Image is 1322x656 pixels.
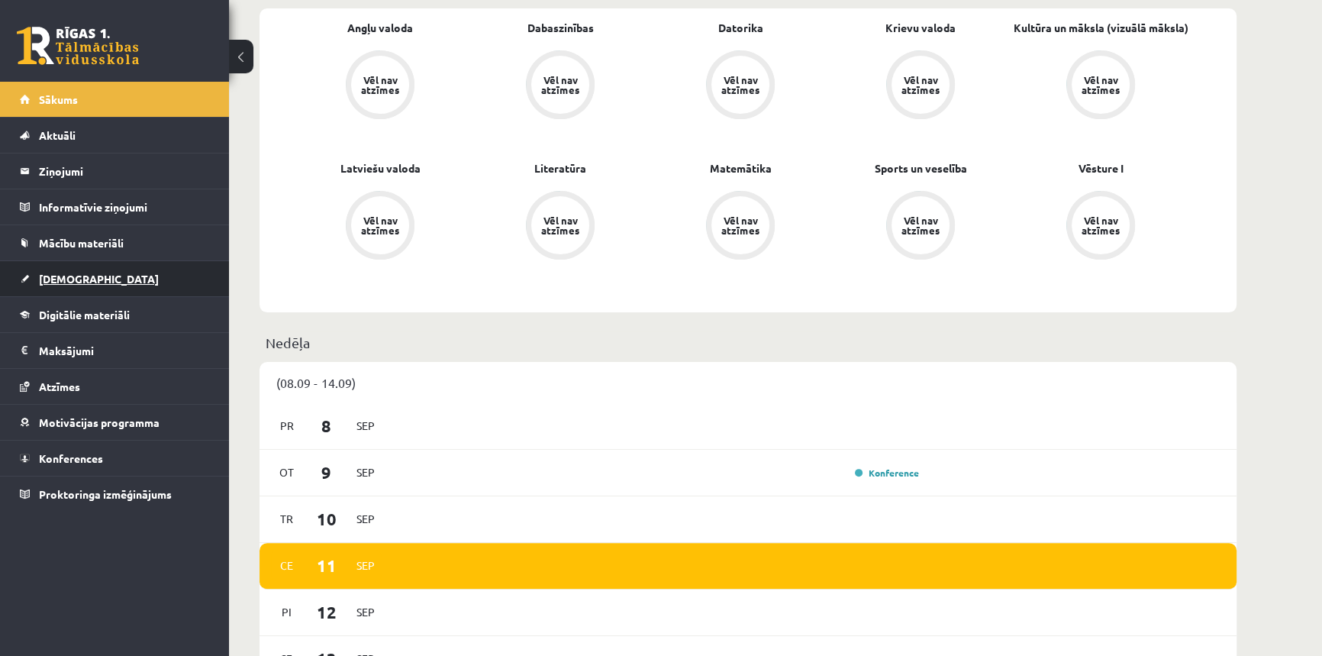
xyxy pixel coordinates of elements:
[899,215,942,235] div: Vēl nav atzīmes
[20,369,210,404] a: Atzīmes
[39,487,172,501] span: Proktoringa izmēģinājums
[1079,75,1122,95] div: Vēl nav atzīmes
[271,414,303,438] span: Pr
[303,599,350,625] span: 12
[350,554,382,577] span: Sep
[830,50,1011,122] a: Vēl nav atzīmes
[271,554,303,577] span: Ce
[340,160,421,176] a: Latviešu valoda
[266,332,1230,353] p: Nedēļa
[719,75,762,95] div: Vēl nav atzīmes
[20,261,210,296] a: [DEMOGRAPHIC_DATA]
[470,50,650,122] a: Vēl nav atzīmes
[20,441,210,476] a: Konferences
[290,191,470,263] a: Vēl nav atzīmes
[539,75,582,95] div: Vēl nav atzīmes
[20,82,210,117] a: Sākums
[39,272,159,286] span: [DEMOGRAPHIC_DATA]
[1011,191,1191,263] a: Vēl nav atzīmes
[539,215,582,235] div: Vēl nav atzīmes
[899,75,942,95] div: Vēl nav atzīmes
[830,191,1011,263] a: Vēl nav atzīmes
[290,50,470,122] a: Vēl nav atzīmes
[20,189,210,225] a: Informatīvie ziņojumi
[718,20,763,36] a: Datorika
[39,236,124,250] span: Mācību materiāli
[875,160,967,176] a: Sports un veselība
[39,415,160,429] span: Motivācijas programma
[260,362,1237,403] div: (08.09 - 14.09)
[17,27,139,65] a: Rīgas 1. Tālmācības vidusskola
[350,414,382,438] span: Sep
[39,153,210,189] legend: Ziņojumi
[527,20,594,36] a: Dabaszinības
[39,92,78,106] span: Sākums
[719,215,762,235] div: Vēl nav atzīmes
[303,460,350,485] span: 9
[20,297,210,332] a: Digitālie materiāli
[303,413,350,438] span: 8
[1079,160,1124,176] a: Vēsture I
[20,225,210,260] a: Mācību materiāli
[39,380,80,393] span: Atzīmes
[1014,20,1188,36] a: Kultūra un māksla (vizuālā māksla)
[650,191,830,263] a: Vēl nav atzīmes
[20,118,210,153] a: Aktuāli
[271,507,303,531] span: Tr
[710,160,772,176] a: Matemātika
[20,477,210,512] a: Proktoringa izmēģinājums
[20,333,210,368] a: Maksājumi
[359,75,401,95] div: Vēl nav atzīmes
[39,333,210,368] legend: Maksājumi
[350,507,382,531] span: Sep
[39,128,76,142] span: Aktuāli
[855,467,919,479] a: Konference
[20,405,210,440] a: Motivācijas programma
[303,553,350,578] span: 11
[39,308,130,322] span: Digitālie materiāli
[650,50,830,122] a: Vēl nav atzīmes
[1079,215,1122,235] div: Vēl nav atzīmes
[885,20,956,36] a: Krievu valoda
[39,451,103,465] span: Konferences
[359,215,401,235] div: Vēl nav atzīmes
[20,153,210,189] a: Ziņojumi
[1011,50,1191,122] a: Vēl nav atzīmes
[350,460,382,484] span: Sep
[271,600,303,624] span: Pi
[534,160,586,176] a: Literatūra
[39,189,210,225] legend: Informatīvie ziņojumi
[303,506,350,532] span: 10
[470,191,650,263] a: Vēl nav atzīmes
[271,460,303,484] span: Ot
[347,20,413,36] a: Angļu valoda
[350,600,382,624] span: Sep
